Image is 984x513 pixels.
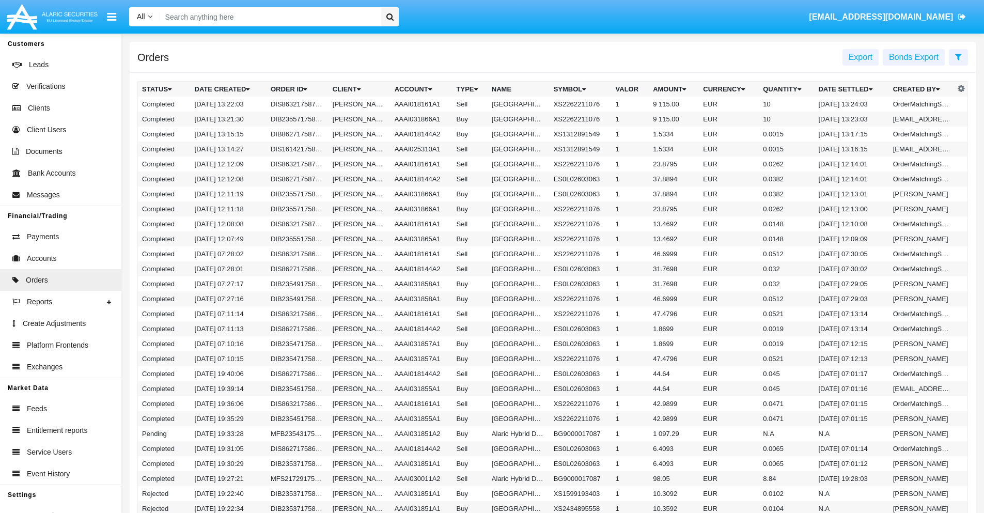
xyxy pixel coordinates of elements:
td: [DATE] 12:12:09 [191,157,267,172]
td: EUR [699,306,759,321]
td: [DATE] 07:10:15 [191,351,267,366]
td: [PERSON_NAME] [329,112,391,127]
td: AAAI018161A1 [391,246,452,261]
td: XS2262211076 [550,291,612,306]
td: [DATE] 19:40:06 [191,366,267,381]
td: [PERSON_NAME] [329,261,391,276]
td: ES0L02603063 [550,276,612,291]
td: Buy [452,201,488,216]
td: Completed [138,157,191,172]
td: [PERSON_NAME] [329,201,391,216]
td: 23.8795 [649,201,699,216]
td: DIB235471758697815894 [267,351,329,366]
td: [DATE] 12:11:19 [191,186,267,201]
td: AAAI018144A2 [391,261,452,276]
th: Account [391,82,452,97]
td: [DATE] 07:11:14 [191,306,267,321]
th: Status [138,82,191,97]
td: XS1312891549 [550,127,612,142]
th: Client [329,82,391,97]
img: Logo image [5,2,99,32]
td: Completed [138,201,191,216]
td: [PERSON_NAME] [889,291,955,306]
td: [PERSON_NAME] [889,231,955,246]
span: Client Users [27,125,66,135]
td: DIS86271758715928981 [267,172,329,186]
td: DIB235491758698837605 [267,276,329,291]
span: Bank Accounts [28,168,76,179]
td: DIB235471758697816676 [267,336,329,351]
td: [PERSON_NAME] [329,157,391,172]
td: Completed [138,276,191,291]
td: Completed [138,186,191,201]
td: AAAI031866A1 [391,112,452,127]
td: [GEOGRAPHIC_DATA] - [DATE] [488,172,550,186]
td: [GEOGRAPHIC_DATA] - [DATE] [488,306,550,321]
td: Completed [138,127,191,142]
td: 13.4692 [649,231,699,246]
td: OrderMatchingService [889,127,955,142]
td: XS2262211076 [550,231,612,246]
td: DIS86321758720123347 [267,97,329,112]
button: Export [842,49,879,66]
td: 1 [612,201,649,216]
td: XS2262211076 [550,246,612,261]
span: Exchanges [27,362,63,372]
td: XS2262211076 [550,351,612,366]
td: AAAI018161A1 [391,216,452,231]
td: DIS86321758715688661 [267,216,329,231]
span: Bonds Export [889,53,939,61]
td: [PERSON_NAME] [329,351,391,366]
input: Search [160,7,378,26]
td: EUR [699,157,759,172]
td: AAAI018144A2 [391,172,452,186]
th: Created By [889,82,955,97]
td: Buy [452,276,488,291]
td: [DATE] 07:30:05 [814,246,888,261]
th: Valor [612,82,649,97]
td: 0.0262 [759,201,814,216]
td: Completed [138,336,191,351]
td: XS2262211076 [550,157,612,172]
td: XS2262211076 [550,112,612,127]
td: [DATE] 07:10:16 [191,336,267,351]
td: AAAI031857A1 [391,336,452,351]
th: Symbol [550,82,612,97]
td: 47.4796 [649,306,699,321]
td: [DATE] 12:12:08 [191,172,267,186]
td: 1 [612,306,649,321]
td: [DATE] 07:29:05 [814,276,888,291]
td: 1 [612,142,649,157]
td: Completed [138,351,191,366]
td: Completed [138,261,191,276]
td: 1 [612,246,649,261]
span: Payments [27,231,59,242]
td: Sell [452,321,488,336]
td: [DATE] 13:24:03 [814,97,888,112]
td: [GEOGRAPHIC_DATA] - [DATE] [488,351,550,366]
th: Quantity [759,82,814,97]
td: Completed [138,172,191,186]
td: 47.4796 [649,351,699,366]
td: [GEOGRAPHIC_DATA] - [DATE] [488,157,550,172]
td: EUR [699,261,759,276]
td: EUR [699,97,759,112]
td: Sell [452,157,488,172]
td: 0.0521 [759,306,814,321]
td: [PERSON_NAME] [329,216,391,231]
td: [DATE] 07:27:16 [191,291,267,306]
td: Buy [452,127,488,142]
td: DIB235571758720090311 [267,112,329,127]
td: [GEOGRAPHIC_DATA] - [DATE] [488,142,550,157]
td: AAAI031866A1 [391,186,452,201]
th: Type [452,82,488,97]
td: 0.0382 [759,172,814,186]
span: Documents [26,146,63,157]
td: [DATE] 07:11:13 [191,321,267,336]
span: Platform Frontends [27,340,88,351]
td: Buy [452,112,488,127]
td: DIB235571758715878247 [267,201,329,216]
td: [GEOGRAPHIC_DATA] - [DATE] [488,261,550,276]
td: EUR [699,112,759,127]
td: [DATE] 13:22:03 [191,97,267,112]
